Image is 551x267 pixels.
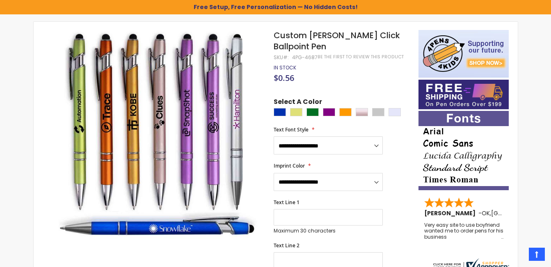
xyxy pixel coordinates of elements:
span: Text Line 1 [274,199,300,206]
div: Lavender [389,108,401,116]
span: [PERSON_NAME] [424,209,478,217]
p: Maximum 30 characters [274,228,383,234]
div: Gold [290,108,302,116]
div: Orange [339,108,352,116]
span: $0.56 [274,72,294,83]
div: Blue [274,108,286,116]
div: Green [306,108,319,116]
img: Custom Alex II Click Ballpoint Pen [50,29,263,242]
div: Silver [372,108,384,116]
a: Top [529,248,545,261]
img: 4pens 4 kids [418,30,509,78]
div: Very easy site to use boyfriend wanted me to order pens for his business [424,222,504,240]
div: 4PG-4687 [292,54,318,61]
div: Availability [274,64,296,71]
div: Rose Gold [356,108,368,116]
img: font-personalization-examples [418,111,509,190]
a: Be the first to review this product [318,54,404,60]
strong: SKU [274,54,289,61]
span: Imprint Color [274,162,305,169]
span: Text Font Style [274,126,309,133]
span: In stock [274,64,296,71]
span: Text Line 2 [274,242,300,249]
span: Select A Color [274,97,322,108]
img: Free shipping on orders over $199 [418,80,509,109]
span: OK [482,209,490,217]
div: Purple [323,108,335,116]
span: Custom [PERSON_NAME] Click Ballpoint Pen [274,30,400,52]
